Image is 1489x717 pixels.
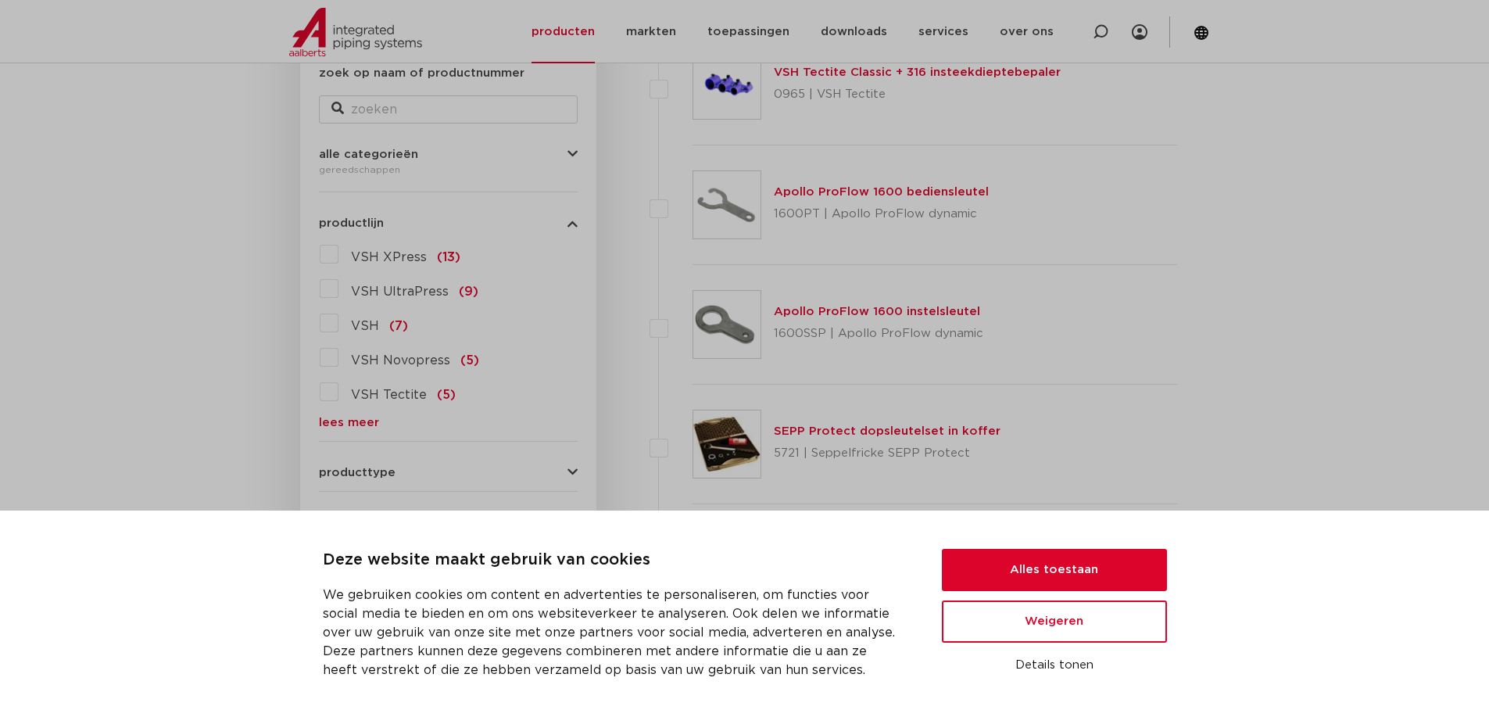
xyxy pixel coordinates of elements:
[319,160,578,179] div: gereedschappen
[323,586,904,679] p: We gebruiken cookies om content en advertenties te personaliseren, om functies voor social media ...
[323,548,904,573] p: Deze website maakt gebruik van cookies
[351,285,449,298] span: VSH UltraPress
[319,149,578,160] button: alle categorieën
[693,171,761,238] img: Thumbnail for Apollo ProFlow 1600 bediensleutel
[437,389,456,401] span: (5)
[693,291,761,358] img: Thumbnail for Apollo ProFlow 1600 instelsleutel
[351,389,427,401] span: VSH Tectite
[460,354,479,367] span: (5)
[774,82,1061,107] p: 0965 | VSH Tectite
[942,652,1167,679] button: Details tonen
[774,66,1061,78] a: VSH Tectite Classic + 316 insteekdieptebepaler
[774,441,1000,466] p: 5721 | Seppelfricke SEPP Protect
[319,217,384,229] span: productlijn
[774,425,1000,437] a: SEPP Protect dopsleutelset in koffer
[459,285,478,298] span: (9)
[319,95,578,124] input: zoeken
[319,217,578,229] button: productlijn
[942,549,1167,591] button: Alles toestaan
[774,186,989,198] a: Apollo ProFlow 1600 bediensleutel
[319,467,396,479] span: producttype
[351,251,427,263] span: VSH XPress
[693,410,761,478] img: Thumbnail for SEPP Protect dopsleutelset in koffer
[437,251,460,263] span: (13)
[774,321,983,346] p: 1600SSP | Apollo ProFlow dynamic
[351,354,450,367] span: VSH Novopress
[319,64,524,83] label: zoek op naam of productnummer
[389,320,408,332] span: (7)
[351,320,379,332] span: VSH
[942,600,1167,643] button: Weigeren
[319,417,578,428] a: lees meer
[319,467,578,479] button: producttype
[319,149,418,160] span: alle categorieën
[774,202,989,227] p: 1600PT | Apollo ProFlow dynamic
[693,52,761,119] img: Thumbnail for VSH Tectite Classic + 316 insteekdieptebepaler
[774,306,980,317] a: Apollo ProFlow 1600 instelsleutel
